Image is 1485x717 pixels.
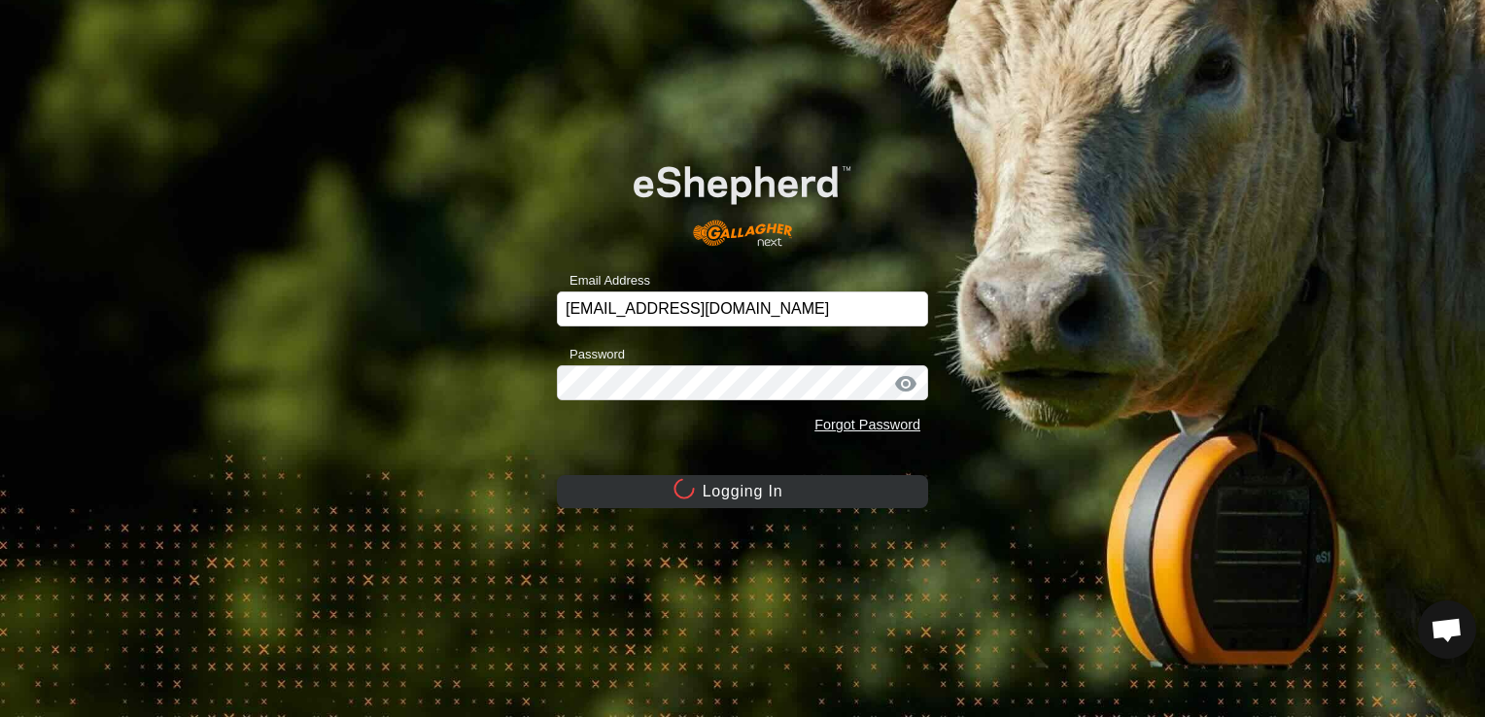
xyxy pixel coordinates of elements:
[557,271,650,290] label: Email Address
[1418,600,1476,659] div: Open chat
[557,475,928,508] button: Logging In
[557,345,625,364] label: Password
[594,135,891,261] img: E-shepherd Logo
[814,417,920,432] a: Forgot Password
[557,291,928,326] input: Email Address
